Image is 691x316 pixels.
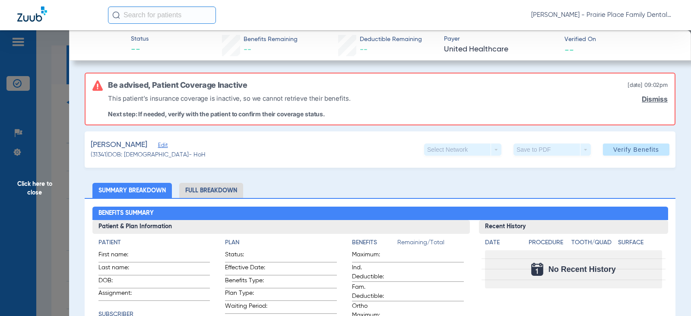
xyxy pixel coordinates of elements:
[98,238,210,247] h4: Patient
[225,302,267,313] span: Waiting Period:
[571,238,615,250] app-breakdown-title: Tooth/Quad
[98,263,141,275] span: Last name:
[131,35,149,44] span: Status
[158,142,166,150] span: Edit
[360,46,368,54] span: --
[444,44,557,55] span: United Healthcare
[225,289,267,300] span: Plan Type:
[244,35,298,44] span: Benefits Remaining
[360,35,422,44] span: Deductible Remaining
[108,93,350,103] p: This patient’s insurance coverage is inactive, so we cannot retrieve their benefits.
[352,238,397,247] h4: Benefits
[564,35,677,44] span: Verified On
[548,265,616,274] span: No Recent History
[352,283,394,301] span: Fam. Deductible:
[618,238,662,247] h4: Surface
[92,80,103,91] img: error-icon
[352,263,394,281] span: Ind. Deductible:
[225,238,337,247] h4: Plan
[244,46,251,54] span: --
[225,263,267,275] span: Effective Date:
[642,95,668,103] a: Dismiss
[628,80,668,90] span: [DATE] 09:02PM
[479,220,668,234] h3: Recent History
[613,146,659,153] span: Verify Benefits
[92,207,668,220] h2: Benefits Summary
[108,80,247,90] h6: Be advised, Patient Coverage Inactive
[571,238,615,247] h4: Tooth/Quad
[618,238,662,250] app-breakdown-title: Surface
[397,238,464,250] span: Remaining/Total
[131,44,149,56] span: --
[485,238,521,247] h4: Date
[352,238,397,250] app-breakdown-title: Benefits
[112,11,120,19] img: Search Icon
[529,238,568,247] h4: Procedure
[92,220,470,234] h3: Patient & Plan Information
[603,144,669,156] button: Verify Benefits
[92,183,172,198] li: Summary Breakdown
[98,276,141,288] span: DOB:
[444,35,557,44] span: Payer
[531,11,674,19] span: [PERSON_NAME] - Prairie Place Family Dental
[91,140,147,150] span: [PERSON_NAME]
[225,250,267,262] span: Status:
[352,250,394,262] span: Maximum:
[108,110,350,118] p: Next step: If needed, verify with the patient to confirm their coverage status.
[529,238,568,250] app-breakdown-title: Procedure
[564,45,574,54] span: --
[485,238,521,250] app-breakdown-title: Date
[98,250,141,262] span: First name:
[225,276,267,288] span: Benefits Type:
[91,150,206,160] span: (31341) DOB: [DEMOGRAPHIC_DATA] - HoH
[179,183,243,198] li: Full Breakdown
[108,6,216,24] input: Search for patients
[98,289,141,300] span: Assignment:
[531,263,543,276] img: Calendar
[17,6,47,22] img: Zuub Logo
